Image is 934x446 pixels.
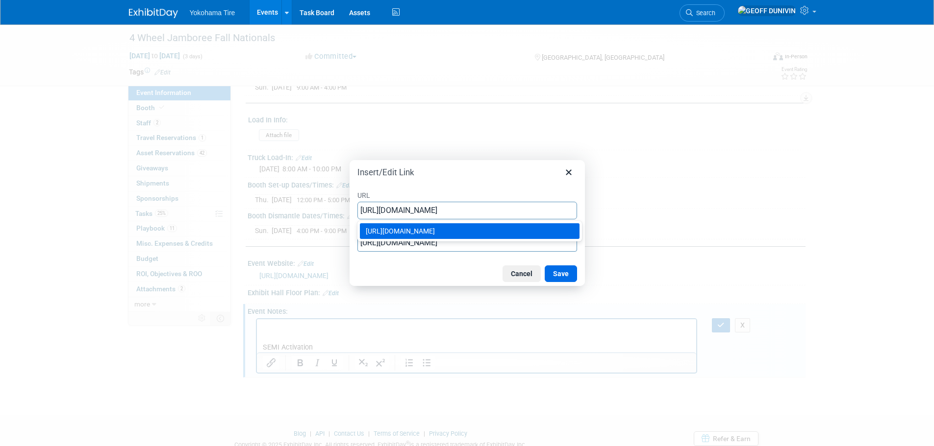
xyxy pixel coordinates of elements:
div: [URL][DOMAIN_NAME] [366,225,576,237]
p: SEMI Activation [6,23,434,33]
h1: Insert/Edit Link [357,167,414,178]
span: Yokohama Tire [190,9,235,17]
span: Search [693,9,715,17]
button: Cancel [503,265,541,282]
img: GEOFF DUNIVIN [737,5,796,16]
button: Save [545,265,577,282]
label: URL [357,188,577,201]
label: Text to display [357,221,577,234]
div: https://docs.google.com/document/d/18OqUH6WAAaX-qTF7NdN6FN2BriOF3VbO/edit [360,223,580,239]
body: Rich Text Area. Press ALT-0 for help. [5,4,435,33]
img: ExhibitDay [129,8,178,18]
a: Search [680,4,725,22]
button: Close [560,164,577,181]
